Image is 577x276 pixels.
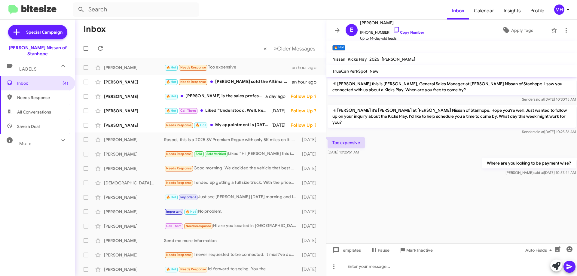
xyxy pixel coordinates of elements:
[26,29,63,35] span: Special Campaign
[180,195,196,199] span: Important
[469,2,499,20] a: Calendar
[164,238,299,244] div: Send me more information
[166,152,192,156] span: Needs Response
[63,80,68,86] span: (4)
[332,68,367,74] span: TrueCar/PerkSpot
[166,267,176,271] span: 🔥 Hot
[19,141,32,146] span: More
[299,252,321,258] div: [DATE]
[164,93,265,100] div: [PERSON_NAME] is the sales professional you will be working with, he is in [DATE] from 9-8 and [D...
[19,66,37,72] span: Labels
[166,166,192,170] span: Needs Response
[271,108,291,114] div: [DATE]
[104,65,164,71] div: [PERSON_NAME]
[533,170,544,175] span: said at
[260,42,319,55] nav: Page navigation example
[360,35,424,41] span: Up to 14-day-old leads
[206,152,226,156] span: Sold Verified
[164,137,299,143] div: Rasool, this is a 2025 SV Premium Rogue with only 5K miles on it. At $31,888 you're already savin...
[299,165,321,171] div: [DATE]
[104,266,164,272] div: [PERSON_NAME]
[447,2,469,20] a: Inbox
[166,94,176,98] span: 🔥 Hot
[164,122,271,129] div: My appointment is [DATE]. I am returning the car because the car is still not fixed.
[104,223,164,229] div: [PERSON_NAME]
[328,150,359,154] span: [DATE] 10:25:51 AM
[348,56,367,62] span: Kicks Play
[104,93,164,99] div: [PERSON_NAME]
[499,2,526,20] a: Insights
[534,97,544,102] span: said at
[328,78,576,95] p: Hi [PERSON_NAME] this is [PERSON_NAME], General Sales Manager at [PERSON_NAME] Nissan of Stanhope...
[196,123,206,127] span: 🔥 Hot
[370,68,378,74] span: New
[166,224,182,228] span: Call Them
[264,45,267,52] span: «
[166,181,192,185] span: Needs Response
[164,194,299,201] div: Just see [PERSON_NAME] [DATE] morning and let's see what we can do.
[180,65,206,69] span: Needs Response
[164,208,299,215] div: No problem.
[328,105,576,128] p: Hi [PERSON_NAME] it's [PERSON_NAME] at [PERSON_NAME] Nissan of Stanhope. Hope you're well. Just w...
[511,25,533,36] span: Apply Tags
[260,42,270,55] button: Previous
[292,65,321,71] div: an hour ago
[299,194,321,200] div: [DATE]
[186,210,196,214] span: 🔥 Hot
[505,170,576,175] span: [PERSON_NAME] [DATE] 10:57:44 AM
[271,122,291,128] div: [DATE]
[369,56,379,62] span: 2025
[104,252,164,258] div: [PERSON_NAME]
[104,79,164,85] div: [PERSON_NAME]
[166,195,176,199] span: 🔥 Hot
[104,108,164,114] div: [PERSON_NAME]
[526,2,549,20] span: Profile
[332,56,345,62] span: Nissan
[104,180,164,186] div: [DEMOGRAPHIC_DATA][PERSON_NAME]
[180,109,196,113] span: Call Them
[521,245,559,256] button: Auto Fields
[166,65,176,69] span: 🔥 Hot
[331,245,361,256] span: Templates
[274,45,277,52] span: »
[332,45,345,50] small: 🔥 Hot
[84,24,106,34] h1: Inbox
[17,95,68,101] span: Needs Response
[164,251,299,258] div: I never requested to be connected. It must've done it automatically
[164,179,299,186] div: I ended up getting a full size truck. With the prices of the mid sized it didn't make sense to mo...
[104,165,164,171] div: [PERSON_NAME]
[299,238,321,244] div: [DATE]
[522,97,576,102] span: Sender [DATE] 10:30:15 AM
[366,245,394,256] button: Pause
[104,137,164,143] div: [PERSON_NAME]
[350,25,353,35] span: E
[180,267,206,271] span: Needs Response
[17,123,40,129] span: Save a Deal
[534,129,544,134] span: said at
[554,5,564,15] div: MH
[17,80,68,86] span: Inbox
[299,137,321,143] div: [DATE]
[196,152,203,156] span: Sold
[299,266,321,272] div: [DATE]
[164,64,292,71] div: Too expensive
[328,137,365,148] p: Too expensive
[180,80,206,84] span: Needs Response
[378,245,389,256] span: Pause
[270,42,319,55] button: Next
[292,79,321,85] div: an hour ago
[291,122,321,128] div: Follow Up ?
[522,129,576,134] span: Sender [DATE] 10:25:36 AM
[265,93,291,99] div: a day ago
[104,122,164,128] div: [PERSON_NAME]
[104,209,164,215] div: [PERSON_NAME]
[549,5,570,15] button: MH
[291,93,321,99] div: Follow Up ?
[166,210,182,214] span: Important
[164,107,271,114] div: Liked “Understood. Well, keep us posted and let me know. We'd love to help if we can. Just call m...
[482,158,576,168] p: Where are you looking to be payment wise?
[8,25,67,39] a: Special Campaign
[360,26,424,35] span: [PHONE_NUMBER]
[393,30,424,35] a: Copy Number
